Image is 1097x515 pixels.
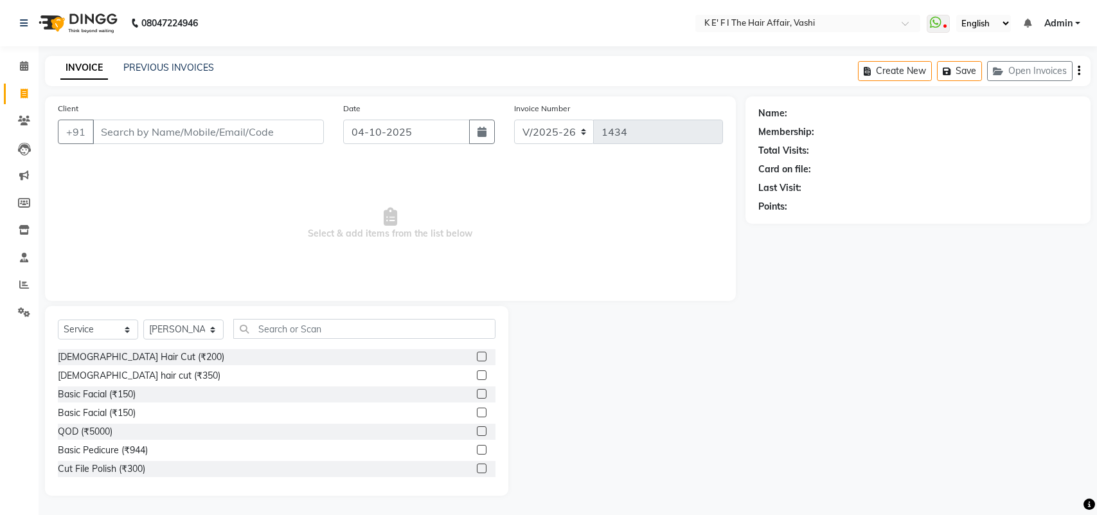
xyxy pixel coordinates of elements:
div: QOD (₹5000) [58,425,112,438]
label: Client [58,103,78,114]
button: Save [937,61,982,81]
div: Basic Facial (₹150) [58,388,136,401]
b: 08047224946 [141,5,198,41]
div: Membership: [758,125,814,139]
span: Select & add items from the list below [58,159,723,288]
div: Last Visit: [758,181,801,195]
div: Points: [758,200,787,213]
button: Open Invoices [987,61,1073,81]
button: Create New [858,61,932,81]
div: Basic Facial (₹150) [58,406,136,420]
div: Card on file: [758,163,811,176]
div: Name: [758,107,787,120]
a: PREVIOUS INVOICES [123,62,214,73]
div: Total Visits: [758,144,809,158]
input: Search or Scan [233,319,495,339]
div: Basic Pedicure (₹944) [58,444,148,457]
div: Cut File Polish (₹300) [58,462,145,476]
label: Invoice Number [514,103,570,114]
button: +91 [58,120,94,144]
img: logo [33,5,121,41]
label: Date [343,103,361,114]
span: Admin [1044,17,1073,30]
input: Search by Name/Mobile/Email/Code [93,120,324,144]
div: [DEMOGRAPHIC_DATA] Hair Cut (₹200) [58,350,224,364]
div: [DEMOGRAPHIC_DATA] hair cut (₹350) [58,369,220,383]
a: INVOICE [60,57,108,80]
